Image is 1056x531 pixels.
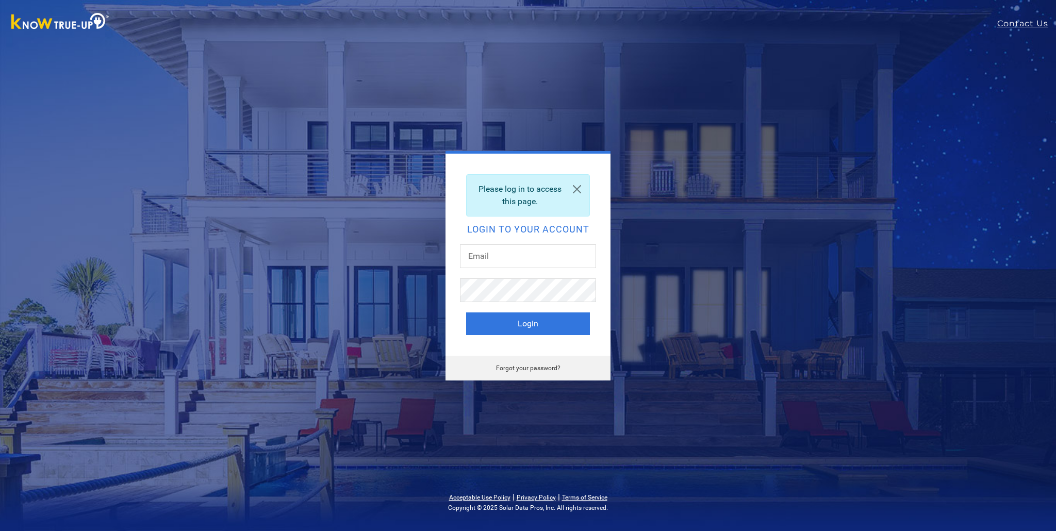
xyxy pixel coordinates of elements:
a: Acceptable Use Policy [449,494,510,501]
a: Contact Us [997,18,1056,30]
a: Forgot your password? [496,364,560,372]
button: Login [466,312,590,335]
input: Email [460,244,596,268]
span: | [513,492,515,502]
div: Please log in to access this page. [466,174,590,217]
a: Privacy Policy [517,494,556,501]
h2: Login to your account [466,225,590,234]
a: Close [565,175,589,204]
img: Know True-Up [6,11,114,34]
a: Terms of Service [562,494,607,501]
span: | [558,492,560,502]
